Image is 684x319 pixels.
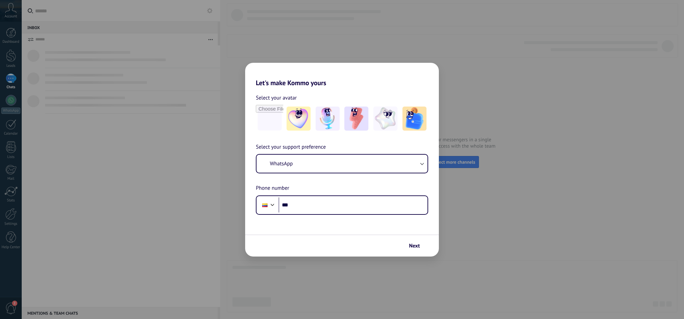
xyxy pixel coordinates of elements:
div: Colombia: + 57 [259,198,271,212]
img: -3.jpeg [344,107,368,131]
span: Next [409,244,420,248]
span: Phone number [256,184,289,193]
h2: Let's make Kommo yours [245,63,439,87]
button: WhatsApp [256,155,427,173]
img: -4.jpeg [373,107,397,131]
span: WhatsApp [270,160,293,167]
img: -1.jpeg [287,107,311,131]
img: -2.jpeg [316,107,340,131]
span: Select your support preference [256,143,326,152]
img: -5.jpeg [402,107,426,131]
button: Next [406,240,429,252]
span: Select your avatar [256,94,297,102]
